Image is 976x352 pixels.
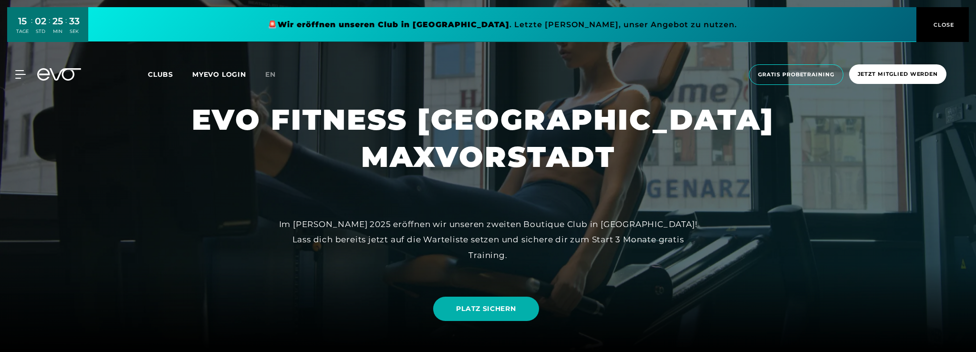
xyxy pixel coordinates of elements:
[69,14,80,28] div: 33
[16,14,29,28] div: 15
[456,304,516,314] span: PLATZ SICHERN
[916,7,969,42] button: CLOSE
[758,71,834,79] span: Gratis Probetraining
[265,70,276,79] span: en
[16,28,29,35] div: TAGE
[265,69,287,80] a: en
[35,28,46,35] div: STD
[148,70,192,79] a: Clubs
[49,15,50,41] div: :
[433,297,539,321] a: PLATZ SICHERN
[35,14,46,28] div: 02
[69,28,80,35] div: SEK
[931,21,955,29] span: CLOSE
[858,70,938,78] span: Jetzt Mitglied werden
[31,15,32,41] div: :
[65,15,67,41] div: :
[846,64,949,85] a: Jetzt Mitglied werden
[273,217,703,263] div: Im [PERSON_NAME] 2025 eröffnen wir unseren zweiten Boutique Club in [GEOGRAPHIC_DATA]! Lass dich ...
[192,101,784,176] h1: EVO FITNESS [GEOGRAPHIC_DATA] MAXVORSTADT
[52,28,63,35] div: MIN
[148,70,173,79] span: Clubs
[746,64,846,85] a: Gratis Probetraining
[192,70,246,79] a: MYEVO LOGIN
[52,14,63,28] div: 25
